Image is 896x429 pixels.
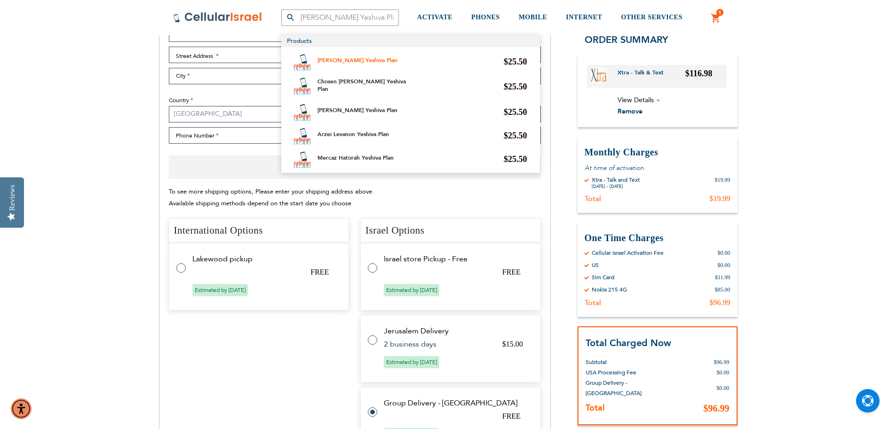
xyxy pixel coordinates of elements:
span: FREE [310,268,329,276]
img: Cellular Israel Logo [173,12,262,23]
img: Xtra - Talk & Text [591,67,607,83]
span: Estimated by [DATE] [384,356,439,368]
img: Zeev Hatorah Yeshiva Plan [294,104,310,121]
div: $85.00 [715,285,730,293]
div: Accessibility Menu [11,398,32,419]
h3: Monthly Charges [585,146,730,158]
span: $15.00 [502,340,523,348]
td: Group Delivery - [GEOGRAPHIC_DATA] [384,399,529,407]
div: Cellular Israel Activation Fee [592,249,664,256]
span: Order Summary [585,33,668,46]
span: Remove [618,107,642,116]
img: Chosen Yehoshua Yeshiva Plan [294,78,310,94]
input: Search [281,9,399,26]
div: Nokia 215 4G [592,285,627,293]
td: Israel store Pickup - Free [384,255,529,263]
div: Total [585,194,601,203]
span: $96.99 [714,359,729,365]
span: Estimated by [DATE] [384,284,439,296]
span: $25.50 [504,154,527,164]
div: Total [585,298,601,307]
td: Jerusalem Delivery [384,327,529,335]
strong: Total Charged Now [586,336,671,349]
h4: International Options [169,219,349,243]
td: 2 business days [384,340,491,348]
div: $96.99 [710,298,730,307]
img: Mercaz Hatorah Yeshiva Plan [294,152,310,168]
span: $0.00 [717,385,729,391]
div: [DATE] - [DATE] [592,183,640,189]
span: To see more shipping options, Please enter your shipping address above. Available shipping method... [169,187,374,208]
span: FREE [502,268,521,276]
span: $25.50 [504,82,527,91]
a: [PERSON_NAME] Yeshiva Plan [317,57,397,64]
div: $0.00 [718,261,730,268]
span: $116.98 [685,68,713,78]
span: $25.50 [504,131,527,140]
span: PHONES [471,14,500,21]
a: Xtra - Talk & Text [618,68,671,83]
span: ACTIVATE [417,14,452,21]
span: $0.00 [717,369,729,376]
td: Lakewood pickup [192,255,338,263]
span: Group Delivery - [GEOGRAPHIC_DATA] [586,379,642,397]
div: $19.99 [710,194,730,203]
div: US [592,261,599,268]
a: [PERSON_NAME] Yeshiva Plan [317,106,397,114]
a: Chosen [PERSON_NAME] Yeshiva Plan [317,78,406,93]
span: FREE [502,412,521,420]
div: $0.00 [718,249,730,256]
div: Xtra - Talk and Text [592,176,640,183]
a: Mercaz Hatorah Yeshiva Plan [317,154,394,162]
th: Subtotal [586,350,659,367]
div: Sim Card [592,273,614,281]
span: $25.50 [504,107,527,117]
span: Estimated by [DATE] [192,284,248,296]
span: USA Processing Fee [586,369,636,376]
span: 1 [718,9,722,16]
a: Arzei Levanon Yeshiva Plan [317,130,389,138]
span: INTERNET [566,14,602,21]
span: MOBILE [519,14,547,21]
h3: One Time Charges [585,231,730,244]
a: 1 [711,13,721,24]
strong: Total [586,402,605,414]
span: Products [287,37,312,45]
img: Arzei Levanon Yeshiva Plan [294,128,310,145]
img: Bais Yisroel Yeshiva Plan [294,54,310,71]
p: At time of activation [585,163,730,172]
div: Reviews [8,185,16,210]
span: OTHER SERVICES [621,14,682,21]
div: $19.99 [715,176,730,189]
span: $96.99 [704,403,729,413]
div: $11.99 [715,273,730,281]
span: View Details [618,95,654,104]
span: $25.50 [504,57,527,66]
h4: Israel Options [360,219,541,243]
span: Shipping Methods [169,155,541,179]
